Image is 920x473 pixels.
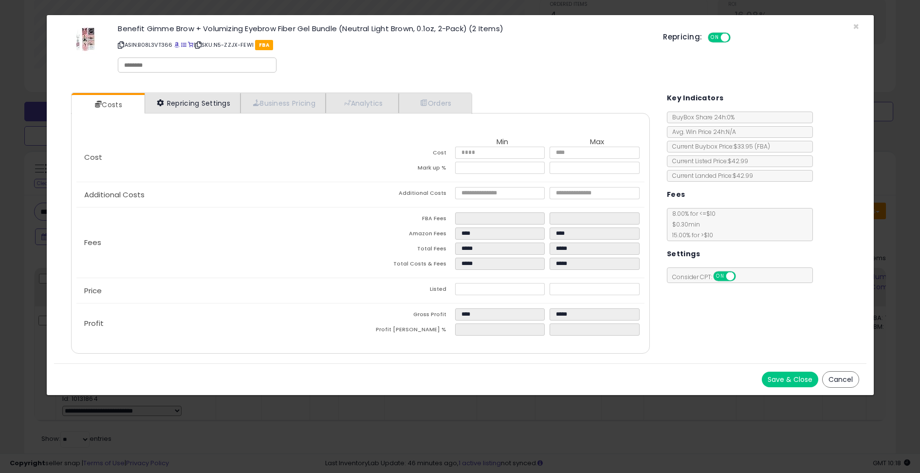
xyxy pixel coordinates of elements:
span: Current Landed Price: $42.99 [667,171,753,180]
h5: Repricing: [663,33,702,41]
p: Additional Costs [76,191,361,199]
p: Fees [76,239,361,246]
button: Cancel [822,371,859,388]
a: BuyBox page [174,41,180,49]
td: Amazon Fees [360,227,455,243]
span: OFF [729,34,745,42]
td: Listed [360,283,455,298]
a: All offer listings [181,41,186,49]
a: Analytics [326,93,399,113]
span: Avg. Win Price 24h: N/A [667,128,736,136]
span: FBA [255,40,273,50]
td: Gross Profit [360,308,455,323]
a: Business Pricing [240,93,326,113]
a: Your listing only [188,41,193,49]
p: Profit [76,320,361,327]
span: 15.00 % for > $10 [667,231,713,239]
th: Max [550,138,644,147]
td: Additional Costs [360,187,455,202]
a: Repricing Settings [145,93,241,113]
p: Price [76,287,361,295]
span: ( FBA ) [754,142,770,151]
td: FBA Fees [360,212,455,227]
button: Save & Close [762,372,818,387]
span: Current Buybox Price: [667,142,770,151]
span: ON [709,34,721,42]
img: 41x3Fx2rlgL._SL60_.jpg [74,25,97,54]
td: Cost [360,147,455,162]
span: 8.00 % for <= $10 [667,209,716,239]
p: Cost [76,153,361,161]
span: $0.30 min [667,220,700,228]
span: BuyBox Share 24h: 0% [667,113,735,121]
a: Orders [399,93,471,113]
span: ON [714,272,726,281]
h5: Key Indicators [667,92,724,104]
td: Total Fees [360,243,455,258]
a: Costs [72,95,144,114]
td: Mark up % [360,162,455,177]
span: Current Listed Price: $42.99 [667,157,748,165]
th: Min [455,138,550,147]
p: ASIN: B08L3VT366 | SKU: N5-ZZJX-FEWI [118,37,648,53]
span: × [853,19,859,34]
span: $33.95 [734,142,770,151]
h5: Settings [667,248,700,260]
span: OFF [734,272,750,281]
span: Consider CPT: [667,273,749,281]
h3: Benefit Gimme Brow + Volumizing Eyebrow Fiber Gel Bundle (Neutral Light Brown, 0.1oz, 2-Pack) (2 ... [118,25,648,32]
td: Profit [PERSON_NAME] % [360,323,455,339]
h5: Fees [667,189,685,201]
td: Total Costs & Fees [360,258,455,273]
